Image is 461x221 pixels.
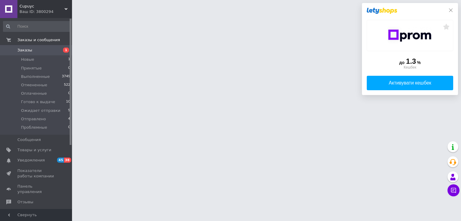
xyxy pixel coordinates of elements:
span: Заказы и сообщения [17,37,60,43]
span: 45 [57,158,64,163]
span: Отправлено [21,116,46,122]
span: 4 [68,116,70,122]
span: 0 [68,125,70,130]
span: Панель управления [17,184,56,195]
span: Готово к выдаче [21,99,55,105]
span: Ожидает отправки [21,108,60,113]
span: Проблемные [21,125,47,130]
span: Отмененные [21,82,47,88]
span: 0 [68,91,70,96]
button: Чат с покупателем [447,184,459,196]
div: Ваш ID: 3800294 [20,9,72,14]
input: Поиск [3,21,71,32]
span: Выполненные [21,74,50,79]
span: Отзывы [17,199,33,205]
span: 38 [64,158,71,163]
span: Новые [21,57,34,62]
span: 3749 [62,74,70,79]
span: Оплаченные [21,91,47,96]
span: 9 [68,108,70,113]
span: Уведомления [17,158,45,163]
span: 0 [68,66,70,71]
span: Cupuyc [20,4,65,9]
span: Показатели работы компании [17,168,56,179]
span: 1 [63,48,69,53]
span: Заказы [17,48,32,53]
span: Принятые [21,66,42,71]
span: 10 [66,99,70,105]
span: Товары и услуги [17,147,51,153]
span: Сообщения [17,137,41,143]
span: 522 [64,82,70,88]
span: 1 [68,57,70,62]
